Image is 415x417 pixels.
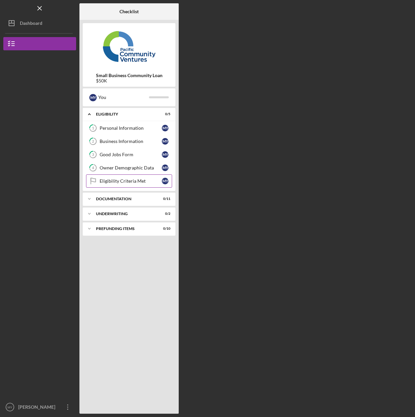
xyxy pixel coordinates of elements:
[100,165,162,170] div: Owner Demographic Data
[159,227,170,231] div: 0 / 10
[119,9,139,14] b: Checklist
[86,174,172,188] a: Eligibility Criteria MetMY
[86,161,172,174] a: 4Owner Demographic DataMY
[100,152,162,157] div: Good Jobs Form
[86,135,172,148] a: 2Business InformationMY
[100,139,162,144] div: Business Information
[162,178,168,184] div: M Y
[96,73,162,78] b: Small Business Community Loan
[83,26,175,66] img: Product logo
[96,197,154,201] div: Documentation
[98,92,149,103] div: You
[92,126,94,130] tspan: 1
[92,153,94,157] tspan: 3
[100,178,162,184] div: Eligibility Criteria Met
[89,94,97,101] div: M Y
[92,139,94,144] tspan: 2
[96,112,154,116] div: Eligibility
[86,148,172,161] a: 3Good Jobs FormMY
[3,400,76,414] button: MY[PERSON_NAME]
[159,112,170,116] div: 0 / 5
[3,17,76,30] button: Dashboard
[96,78,162,83] div: $50K
[162,164,168,171] div: M Y
[20,17,42,31] div: Dashboard
[162,151,168,158] div: M Y
[159,197,170,201] div: 0 / 11
[17,400,60,415] div: [PERSON_NAME]
[96,227,154,231] div: Prefunding Items
[8,405,13,409] text: MY
[96,212,154,216] div: Underwriting
[100,125,162,131] div: Personal Information
[159,212,170,216] div: 0 / 2
[162,125,168,131] div: M Y
[86,121,172,135] a: 1Personal InformationMY
[162,138,168,145] div: M Y
[92,166,94,170] tspan: 4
